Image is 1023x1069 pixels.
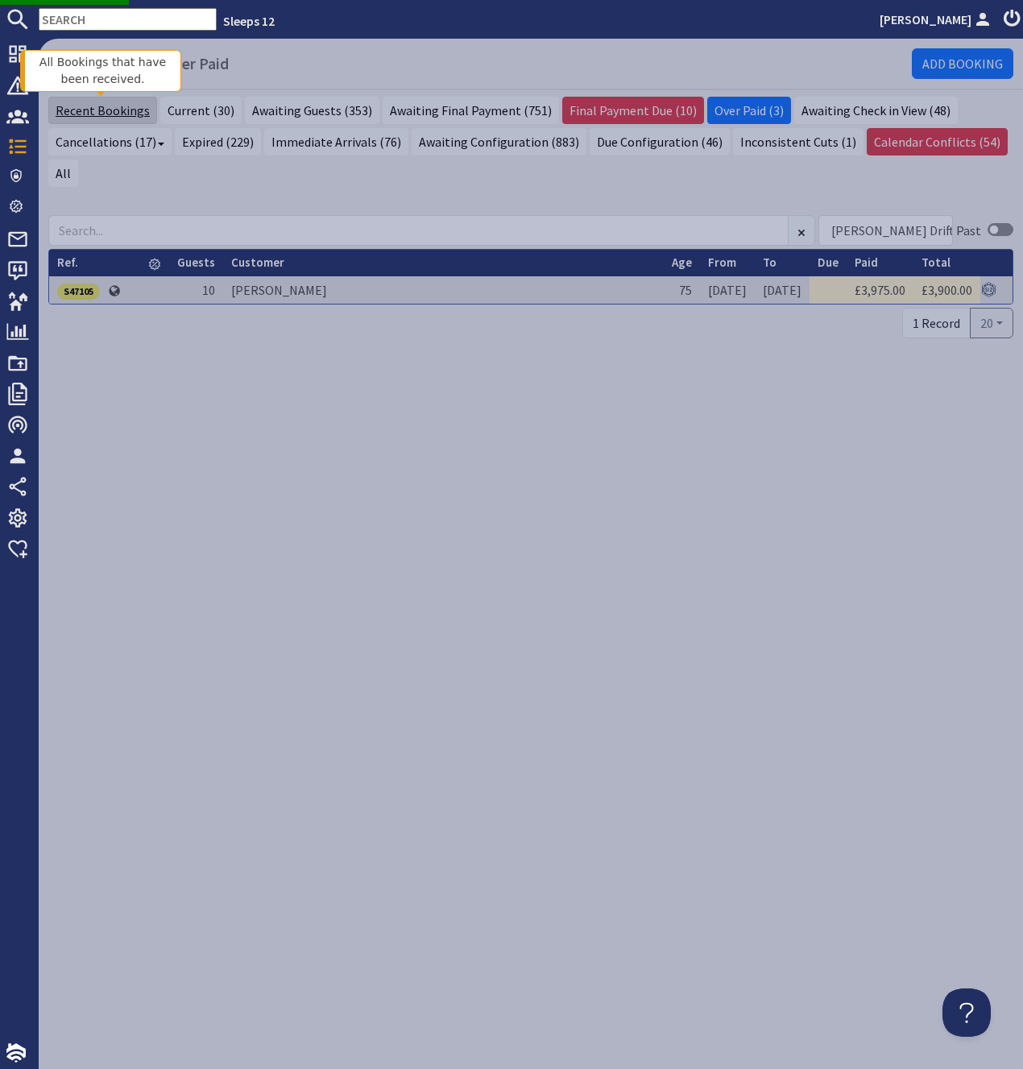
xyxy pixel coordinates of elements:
a: £3,900.00 [922,282,972,298]
a: Final Payment Due (10) [562,97,704,124]
a: To [763,255,777,270]
img: Referer: Sleeps 12 [981,282,996,297]
a: Sleeps 12 [223,13,275,29]
a: Guests [177,255,215,270]
input: SEARCH [39,8,217,31]
a: Inconsistent Cuts (1) [733,128,864,155]
a: Calendar Conflicts (54) [867,128,1008,155]
iframe: Toggle Customer Support [942,988,991,1037]
td: 75 [664,276,700,304]
a: Paid [855,255,878,270]
a: Customer [231,255,284,270]
th: Due [810,250,847,276]
a: Awaiting Final Payment (751) [383,97,559,124]
td: [PERSON_NAME] [223,276,664,304]
a: Cancellations (17) [48,128,172,155]
input: Search... [48,215,789,246]
a: Immediate Arrivals (76) [264,128,408,155]
div: Combobox [818,215,953,246]
a: Ref. [57,255,78,270]
small: - Over Paid [155,54,229,73]
a: Total [922,255,951,270]
span: 10 [202,282,215,298]
a: Awaiting Configuration (883) [412,128,586,155]
a: S47105 [57,282,100,298]
div: [PERSON_NAME] Drift [831,221,955,240]
a: Expired (229) [175,128,261,155]
a: Current (30) [160,97,242,124]
td: [DATE] [755,276,810,304]
a: Age [672,255,692,270]
button: 20 [970,308,1013,338]
a: Due Configuration (46) [590,128,730,155]
div: S47105 [57,284,100,300]
a: From [708,255,736,270]
a: Bookings [48,44,155,77]
a: Add Booking [912,48,1013,79]
img: staytech_i_w-64f4e8e9ee0a9c174fd5317b4b171b261742d2d393467e5bdba4413f4f884c10.svg [6,1043,26,1063]
div: All Bookings that have been received. [20,50,181,92]
a: [PERSON_NAME] [880,10,994,29]
a: All [48,160,78,187]
div: Past [956,221,981,240]
a: Recent Bookings [48,97,157,124]
div: 1 Record [902,308,971,338]
a: Over Paid (3) [707,97,791,124]
td: [DATE] [700,276,755,304]
a: £3,975.00 [855,282,905,298]
a: Awaiting Check in View (48) [794,97,958,124]
a: Awaiting Guests (353) [245,97,379,124]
